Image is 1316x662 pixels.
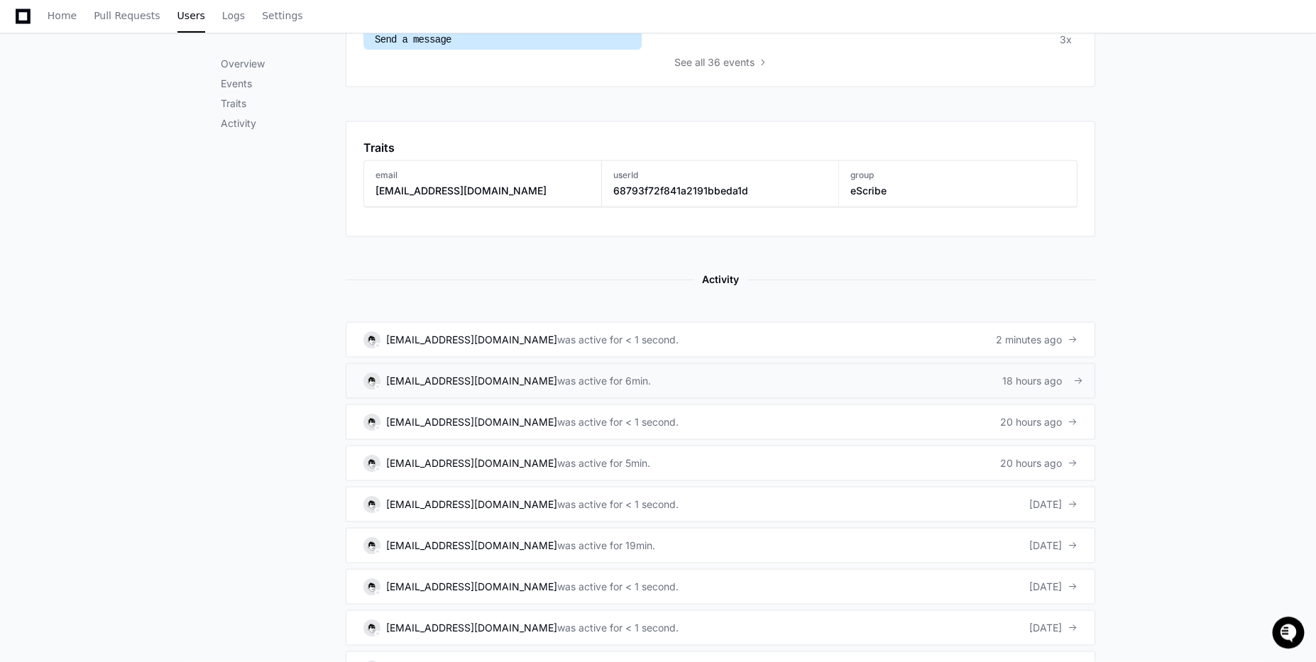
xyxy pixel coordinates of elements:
div: was active for < 1 second. [557,621,679,635]
p: Overview [221,57,346,71]
img: 12.svg [365,415,378,429]
div: [EMAIL_ADDRESS][DOMAIN_NAME] [386,415,557,429]
h1: Traits [363,139,395,156]
div: 20 hours ago [1000,415,1078,429]
div: was active for < 1 second. [557,580,679,594]
div: [EMAIL_ADDRESS][DOMAIN_NAME] [386,621,557,635]
div: was active for 5min. [557,456,650,470]
div: 18 hours ago [1002,374,1078,388]
a: [EMAIL_ADDRESS][DOMAIN_NAME]was active for 6min.18 hours ago [346,363,1095,399]
img: 12.svg [365,539,378,552]
iframe: Open customer support [1271,615,1309,653]
a: [EMAIL_ADDRESS][DOMAIN_NAME]was active for < 1 second.[DATE] [346,487,1095,522]
div: [EMAIL_ADDRESS][DOMAIN_NAME] [386,456,557,470]
button: Start new chat [241,110,258,127]
a: [EMAIL_ADDRESS][DOMAIN_NAME]was active for < 1 second.[DATE] [346,610,1095,646]
div: [DATE] [1029,497,1078,512]
div: 3x [1060,33,1072,47]
p: Events [221,77,346,91]
div: [EMAIL_ADDRESS][DOMAIN_NAME] [386,539,557,553]
div: was active for 6min. [557,374,651,388]
span: Home [48,11,77,20]
a: [EMAIL_ADDRESS][DOMAIN_NAME]was active for < 1 second.20 hours ago [346,404,1095,440]
span: Activity [693,271,747,288]
h3: group [850,170,887,181]
img: PlayerZero [14,14,43,43]
img: 12.svg [365,374,378,387]
div: [DATE] [1029,539,1078,553]
span: Pull Requests [94,11,160,20]
img: 12.svg [365,456,378,470]
div: was active for < 1 second. [557,415,679,429]
div: [EMAIL_ADDRESS][DOMAIN_NAME] [386,333,557,347]
button: Seeall 36 events [674,55,767,70]
div: was active for < 1 second. [557,497,679,512]
a: [EMAIL_ADDRESS][DOMAIN_NAME]was active for 5min.20 hours ago [346,446,1095,481]
div: [DATE] [1029,621,1078,635]
h3: email [375,170,547,181]
span: Logs [222,11,245,20]
div: [EMAIL_ADDRESS][DOMAIN_NAME] [386,580,557,594]
span: Pylon [141,149,172,160]
span: Send a message [375,34,451,45]
a: [EMAIL_ADDRESS][DOMAIN_NAME]was active for < 1 second.2 minutes ago [346,322,1095,358]
p: Activity [221,116,346,131]
img: 12.svg [365,497,378,511]
div: 2 minutes ago [996,333,1078,347]
div: Start new chat [48,106,233,120]
div: [EMAIL_ADDRESS][DOMAIN_NAME] [386,374,557,388]
app-pz-page-link-header: Traits [363,139,1078,156]
h3: eScribe [850,184,887,198]
img: 12.svg [365,333,378,346]
div: Welcome [14,57,258,79]
span: all 36 events [695,55,755,70]
span: Settings [262,11,302,20]
h3: 68793f72f841a2191bbeda1d [613,184,748,198]
div: [EMAIL_ADDRESS][DOMAIN_NAME] [386,497,557,512]
div: [DATE] [1029,580,1078,594]
h3: [EMAIL_ADDRESS][DOMAIN_NAME] [375,184,547,198]
img: 1736555170064-99ba0984-63c1-480f-8ee9-699278ef63ed [14,106,40,131]
span: Users [177,11,205,20]
div: was active for < 1 second. [557,333,679,347]
div: We're available if you need us! [48,120,180,131]
img: 12.svg [365,621,378,634]
h3: userId [613,170,748,181]
p: Traits [221,96,346,111]
img: 12.svg [365,580,378,593]
div: 20 hours ago [1000,456,1078,470]
a: Powered byPylon [100,148,172,160]
div: was active for 19min. [557,539,655,553]
a: [EMAIL_ADDRESS][DOMAIN_NAME]was active for 19min.[DATE] [346,528,1095,563]
a: [EMAIL_ADDRESS][DOMAIN_NAME]was active for < 1 second.[DATE] [346,569,1095,605]
span: See [674,55,692,70]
